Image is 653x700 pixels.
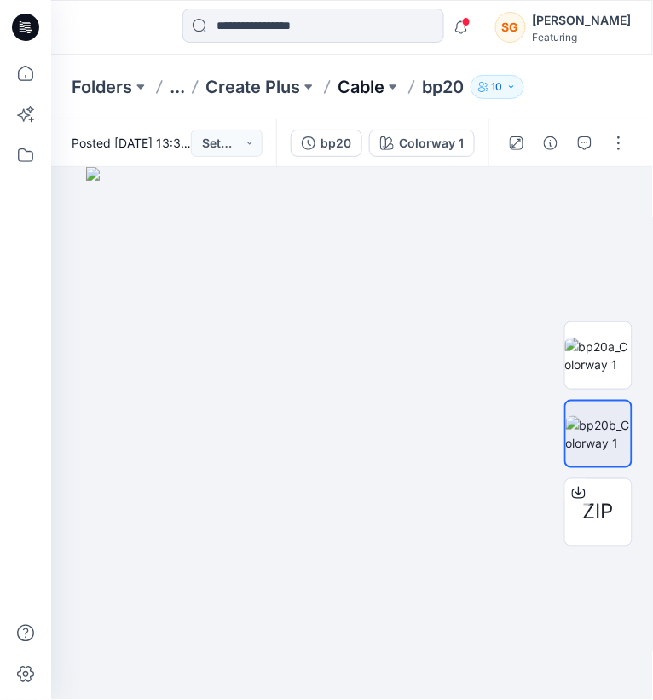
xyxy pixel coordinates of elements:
p: 10 [492,78,503,96]
div: SG [495,12,526,43]
div: bp20 [321,134,351,153]
div: Colorway 1 [399,134,464,153]
button: ... [170,75,185,99]
button: bp20 [291,130,362,157]
div: Featuring [533,31,632,43]
a: Cable [338,75,384,99]
img: bp20b_Colorway 1 [566,416,631,452]
a: Create Plus [205,75,300,99]
button: 10 [471,75,524,99]
span: Posted [DATE] 13:36 by [72,134,191,152]
img: bp20a_Colorway 1 [565,338,632,373]
button: Details [537,130,564,157]
a: Folders [72,75,132,99]
button: Colorway 1 [369,130,475,157]
div: [PERSON_NAME] [533,10,632,31]
img: eyJhbGciOiJIUzI1NiIsImtpZCI6IjAiLCJzbHQiOiJzZXMiLCJ0eXAiOiJKV1QifQ.eyJkYXRhIjp7InR5cGUiOiJzdG9yYW... [86,167,619,700]
p: bp20 [422,75,464,99]
span: ZIP [583,497,614,528]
